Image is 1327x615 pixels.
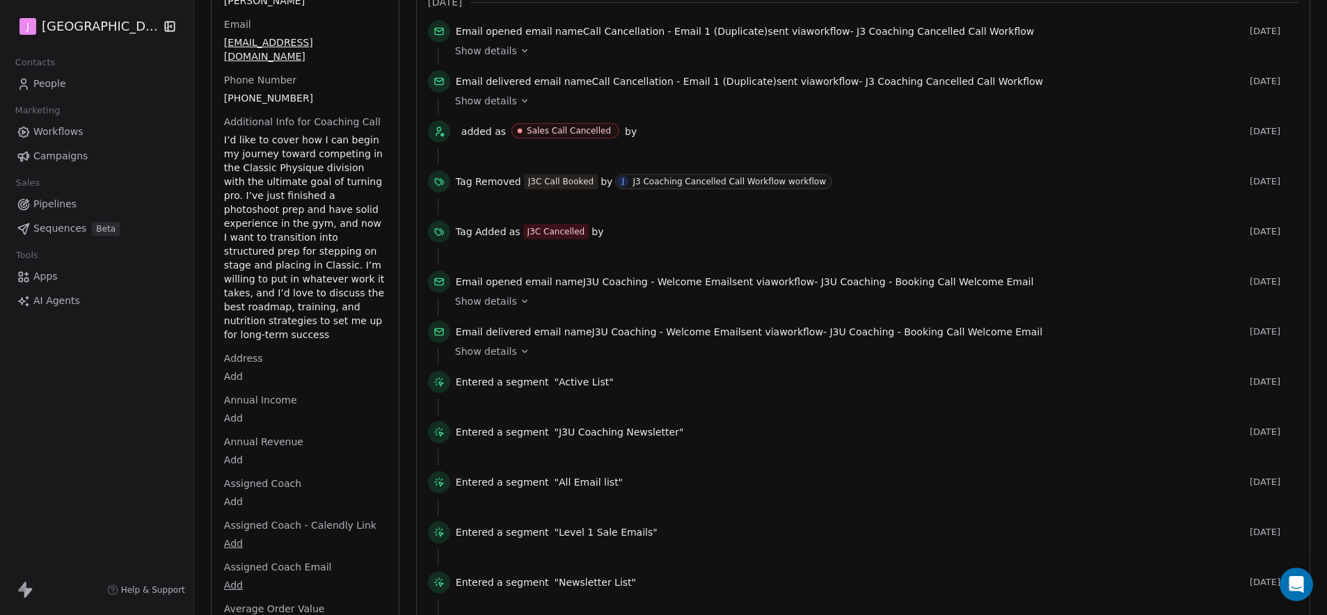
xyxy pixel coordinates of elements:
span: Email opened [456,26,523,37]
span: Show details [455,294,517,308]
span: Add [224,369,386,383]
span: Entered a segment [456,525,549,539]
span: AI Agents [33,294,80,308]
span: Marketing [9,100,66,121]
span: [DATE] [1250,226,1298,237]
span: Address [221,351,266,365]
a: SequencesBeta [11,217,182,240]
span: Assigned Coach - Calendly Link [221,518,379,532]
span: Email [221,17,254,31]
a: People [11,72,182,95]
span: [DATE] [1250,126,1298,137]
div: J3C Cancelled [527,225,585,238]
span: [DATE] [1250,477,1298,488]
a: Pipelines [11,193,182,216]
a: Campaigns [11,145,182,168]
span: Entered a segment [456,575,549,589]
span: J [26,19,29,33]
span: [EMAIL_ADDRESS][DOMAIN_NAME] [224,35,386,63]
a: Help & Support [107,584,185,596]
span: by [625,125,637,138]
span: "All Email list" [555,475,623,489]
a: Show details [455,344,1289,358]
span: Tag Removed [456,175,521,189]
a: Show details [455,44,1289,58]
span: People [33,77,66,91]
span: [PHONE_NUMBER] [224,91,386,105]
span: Add [224,578,386,592]
div: J3 Coaching Cancelled Call Workflow workflow [633,177,826,186]
span: "Level 1 Sale Emails" [555,525,658,539]
span: J3 Coaching Cancelled Call Workflow [857,26,1034,37]
span: Add [224,495,386,509]
span: I’d like to cover how I can begin my journey toward competing in the Classic Physique division wi... [224,133,386,342]
a: AI Agents [11,289,182,312]
span: as [509,225,521,239]
span: by [601,175,612,189]
div: J [622,176,624,187]
span: "J3U Coaching Newsletter" [555,425,684,439]
span: Sales [10,173,46,193]
span: Help & Support [121,584,185,596]
span: Tools [10,245,44,266]
span: Annual Revenue [221,435,306,449]
span: Pipelines [33,197,77,211]
span: Beta [92,222,120,236]
a: Show details [455,294,1289,308]
span: [DATE] [1250,527,1298,538]
span: [DATE] [1250,276,1298,287]
span: Annual Income [221,393,300,407]
span: Campaigns [33,149,88,163]
span: Apps [33,269,58,284]
span: email name sent via workflow - [456,74,1043,88]
a: Show details [455,94,1289,108]
button: J[GEOGRAPHIC_DATA] [17,15,153,38]
span: Assigned Coach Email [221,560,335,574]
span: added as [461,125,506,138]
span: J3U Coaching - Booking Call Welcome Email [829,326,1042,337]
a: Workflows [11,120,182,143]
span: Show details [455,94,517,108]
span: Add [224,536,386,550]
span: Show details [455,44,517,58]
span: "Active List" [555,375,614,389]
a: Apps [11,265,182,288]
span: Assigned Coach [221,477,304,490]
span: Call Cancellation - Email 1 (Duplicate) [583,26,768,37]
div: Open Intercom Messenger [1280,568,1313,601]
span: J3U Coaching - Booking Call Welcome Email [821,276,1034,287]
span: J3 Coaching Cancelled Call Workflow [866,76,1043,87]
span: Email delivered [456,326,531,337]
span: J3U Coaching - Welcome Email [592,326,741,337]
div: Sales Call Cancelled [527,126,611,136]
div: J3C Call Booked [528,175,594,188]
span: Tag Added [456,225,507,239]
span: Workflows [33,125,84,139]
span: Email delivered [456,76,531,87]
span: email name sent via workflow - [456,275,1034,289]
span: [GEOGRAPHIC_DATA] [42,17,159,35]
span: Additional Info for Coaching Call [221,115,383,129]
span: Add [224,411,386,425]
span: [DATE] [1250,426,1298,438]
span: Entered a segment [456,475,549,489]
span: by [591,225,603,239]
span: [DATE] [1250,577,1298,588]
span: [DATE] [1250,76,1298,87]
span: [DATE] [1250,376,1298,388]
span: Entered a segment [456,425,549,439]
span: email name sent via workflow - [456,325,1042,339]
span: Show details [455,344,517,358]
span: Add [224,453,386,467]
span: Phone Number [221,73,299,87]
span: Email opened [456,276,523,287]
span: "Newsletter List" [555,575,636,589]
span: [DATE] [1250,176,1298,187]
span: Entered a segment [456,375,549,389]
span: [DATE] [1250,26,1298,37]
span: [DATE] [1250,326,1298,337]
span: email name sent via workflow - [456,24,1034,38]
span: Sequences [33,221,86,236]
span: Contacts [9,52,61,73]
span: Call Cancellation - Email 1 (Duplicate) [592,76,777,87]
